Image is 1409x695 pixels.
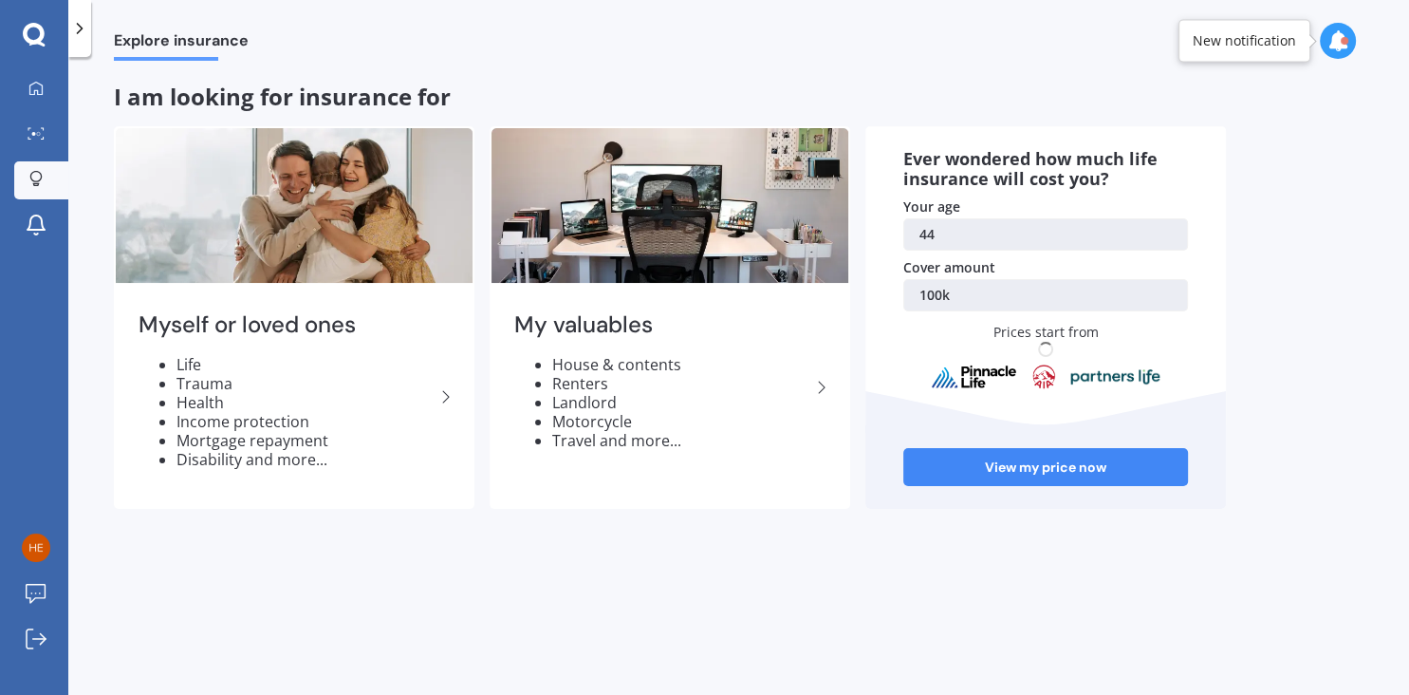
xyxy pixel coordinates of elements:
[552,412,810,431] li: Motorcycle
[176,374,435,393] li: Trauma
[491,128,848,283] img: My valuables
[176,393,435,412] li: Health
[176,450,435,469] li: Disability and more...
[552,393,810,412] li: Landlord
[903,448,1188,486] a: View my price now
[903,258,1188,277] div: Cover amount
[114,81,451,112] span: I am looking for insurance for
[1193,31,1296,50] div: New notification
[903,279,1188,311] a: 100k
[116,128,473,283] img: Myself or loved ones
[114,31,249,57] span: Explore insurance
[552,374,810,393] li: Renters
[552,431,810,450] li: Travel and more...
[903,149,1188,190] div: Ever wondered how much life insurance will cost you?
[514,310,810,340] h2: My valuables
[903,197,1188,216] div: Your age
[139,310,435,340] h2: Myself or loved ones
[176,412,435,431] li: Income protection
[1070,368,1161,385] img: partnersLife
[923,323,1169,374] div: Prices start from
[22,534,50,562] img: 964df255b968a4f24b1bae1a6c5faf19
[1032,365,1055,389] img: aia
[176,355,435,374] li: Life
[903,218,1188,251] a: 44
[931,365,1018,389] img: pinnacle
[176,431,435,450] li: Mortgage repayment
[552,355,810,374] li: House & contents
